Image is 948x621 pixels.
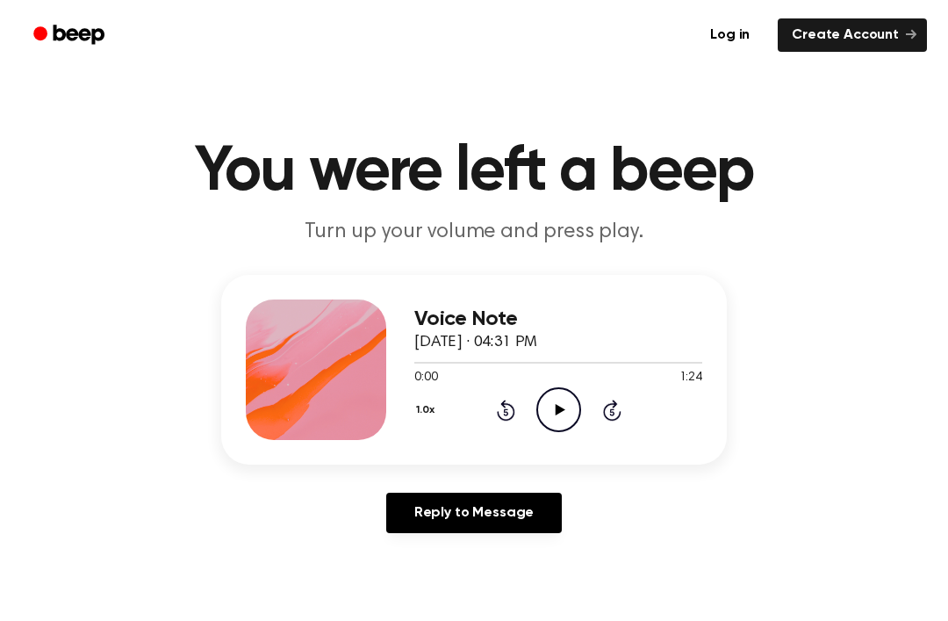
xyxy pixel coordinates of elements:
span: 0:00 [414,369,437,387]
span: 1:24 [679,369,702,387]
button: 1.0x [414,395,441,425]
a: Create Account [778,18,927,52]
a: Log in [693,15,767,55]
h1: You were left a beep [25,141,923,204]
a: Beep [21,18,120,53]
h3: Voice Note [414,307,702,331]
span: [DATE] · 04:31 PM [414,335,537,350]
p: Turn up your volume and press play. [137,218,811,247]
a: Reply to Message [386,493,562,533]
